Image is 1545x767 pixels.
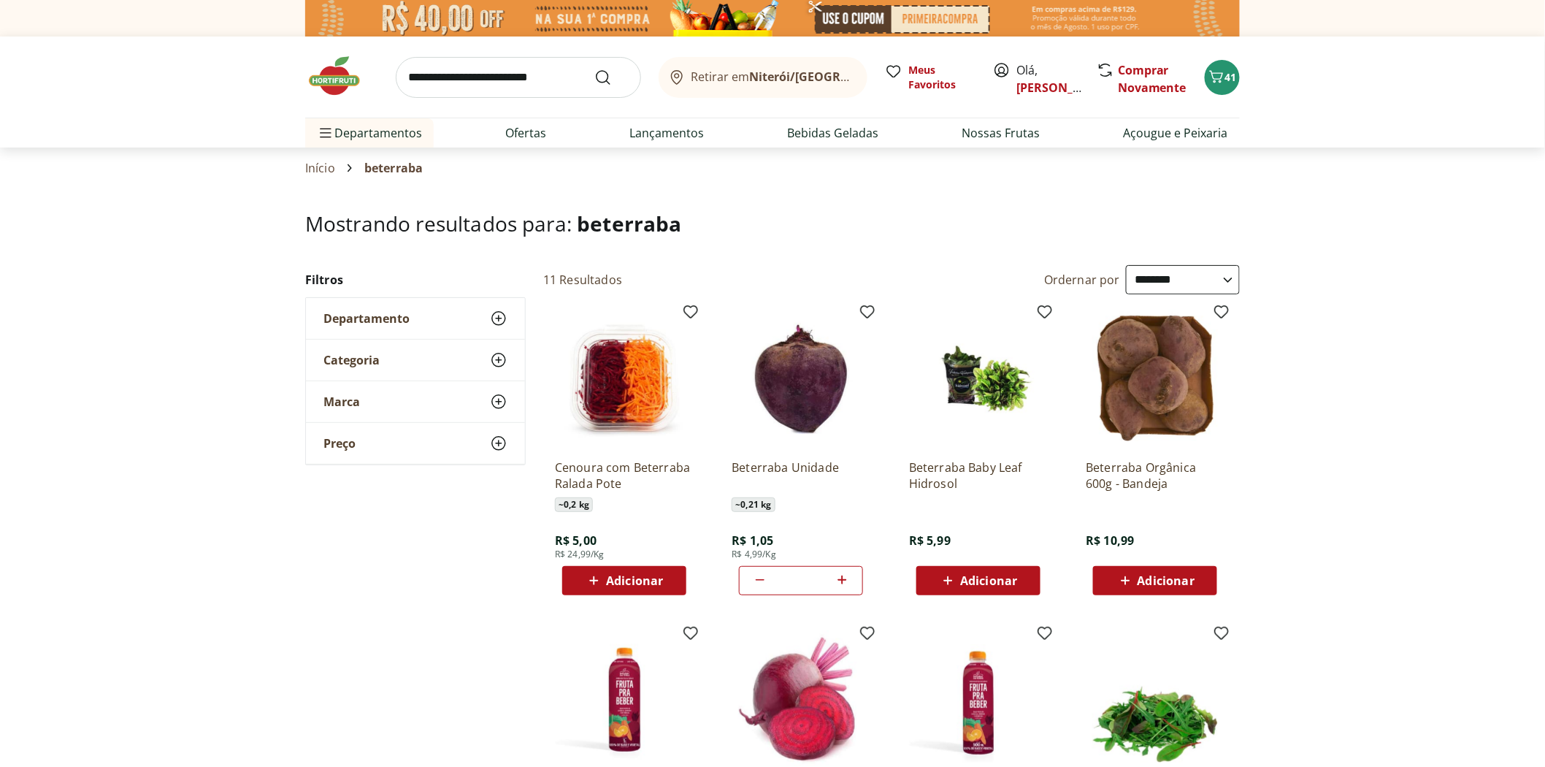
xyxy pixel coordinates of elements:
span: R$ 5,99 [909,533,951,549]
span: Adicionar [606,575,663,587]
h2: 11 Resultados [543,272,622,288]
span: Departamento [323,311,410,326]
span: Retirar em [691,70,853,83]
span: R$ 10,99 [1086,533,1134,549]
a: Cenoura com Beterraba Ralada Pote [555,459,694,492]
button: Marca [306,381,525,422]
button: Adicionar [916,566,1040,595]
button: Adicionar [562,566,686,595]
span: Adicionar [1138,575,1195,587]
span: ~ 0,2 kg [555,497,593,512]
a: Meus Favoritos [885,63,975,92]
span: 41 [1225,70,1237,84]
img: Cenoura com Beterraba Ralada Pote [555,309,694,448]
a: Ofertas [505,124,546,142]
button: Menu [317,115,334,150]
a: [PERSON_NAME] [1016,80,1111,96]
h1: Mostrando resultados para: [305,212,1240,235]
span: R$ 4,99/Kg [732,549,776,560]
span: ~ 0,21 kg [732,497,775,512]
label: Ordernar por [1044,272,1120,288]
a: Bebidas Geladas [788,124,879,142]
a: Açougue e Peixaria [1124,124,1228,142]
span: R$ 1,05 [732,533,773,549]
img: Beterraba Unidade [732,309,870,448]
h2: Filtros [305,265,526,294]
input: search [396,57,641,98]
button: Submit Search [594,69,629,86]
img: Beterraba Orgânica 600g - Bandeja [1086,309,1224,448]
span: beterraba [577,210,681,237]
a: Beterraba Orgânica 600g - Bandeja [1086,459,1224,492]
span: Categoria [323,353,380,367]
a: Beterraba Unidade [732,459,870,492]
button: Adicionar [1093,566,1217,595]
span: Olá, [1016,61,1081,96]
span: beterraba [364,161,423,175]
button: Preço [306,423,525,464]
img: Beterraba Baby Leaf Hidrosol [909,309,1048,448]
b: Niterói/[GEOGRAPHIC_DATA] [750,69,916,85]
span: Adicionar [960,575,1017,587]
button: Carrinho [1205,60,1240,95]
button: Categoria [306,340,525,381]
img: Hortifruti [305,54,378,98]
a: Beterraba Baby Leaf Hidrosol [909,459,1048,492]
a: Comprar Novamente [1118,62,1186,96]
span: Departamentos [317,115,422,150]
a: Nossas Frutas [962,124,1040,142]
span: Meus Favoritos [908,63,975,92]
button: Retirar emNiterói/[GEOGRAPHIC_DATA] [659,57,867,98]
span: Preço [323,436,356,451]
span: R$ 24,99/Kg [555,549,605,560]
button: Departamento [306,298,525,339]
a: Início [305,161,335,175]
a: Lançamentos [629,124,704,142]
span: Marca [323,394,360,409]
span: R$ 5,00 [555,533,597,549]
